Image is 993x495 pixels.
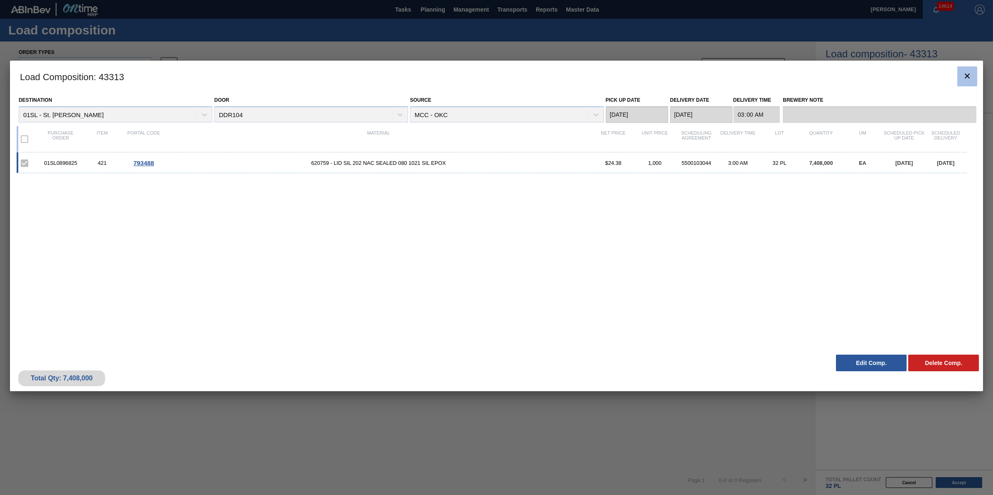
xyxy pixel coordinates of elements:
[123,159,165,167] div: Go to Order
[925,130,966,148] div: Scheduled Delivery
[123,130,165,148] div: Portal code
[937,160,954,166] span: [DATE]
[606,97,641,103] label: Pick up Date
[859,160,866,166] span: EA
[214,97,229,103] label: Door
[676,160,717,166] div: 5500103044
[592,130,634,148] div: Net Price
[908,355,979,371] button: Delete Comp.
[676,130,717,148] div: Scheduling Agreement
[733,94,780,106] label: Delivery Time
[81,130,123,148] div: Item
[81,160,123,166] div: 421
[836,355,907,371] button: Edit Comp.
[40,160,81,166] div: 01SL0896825
[25,375,99,382] div: Total Qty: 7,408,000
[410,97,431,103] label: Source
[606,106,668,123] input: mm/dd/yyyy
[592,160,634,166] div: $24.38
[133,159,154,167] span: 793488
[717,130,759,148] div: Delivery Time
[759,130,800,148] div: Lot
[40,130,81,148] div: Purchase order
[783,94,976,106] label: Brewery Note
[165,160,592,166] span: 620759 - LID SIL 202 NAC SEALED 080 1021 SIL EPOX
[895,160,913,166] span: [DATE]
[842,130,883,148] div: UM
[717,160,759,166] div: 3:00 AM
[10,61,983,92] h3: Load Composition : 43313
[670,97,709,103] label: Delivery Date
[634,130,676,148] div: Unit Price
[809,160,833,166] span: 7,408,000
[759,160,800,166] div: 32 PL
[165,130,592,148] div: Material
[800,130,842,148] div: Quantity
[634,160,676,166] div: 1,000
[19,97,52,103] label: Destination
[883,130,925,148] div: Scheduled Pick up Date
[670,106,732,123] input: mm/dd/yyyy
